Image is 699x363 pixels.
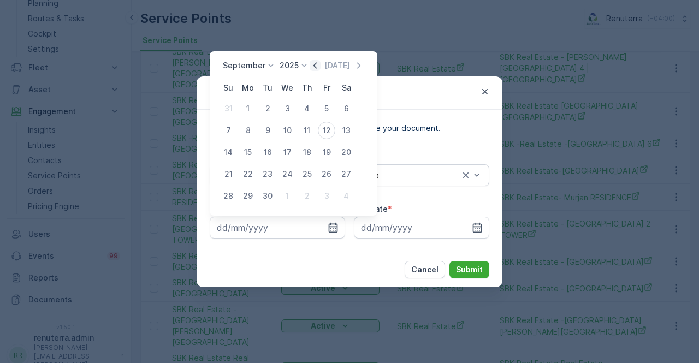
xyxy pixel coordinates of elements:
[210,217,345,239] input: dd/mm/yyyy
[220,187,237,205] div: 28
[318,100,335,117] div: 5
[239,122,257,139] div: 8
[298,100,316,117] div: 4
[324,60,350,71] p: [DATE]
[258,78,277,98] th: Tuesday
[318,122,335,139] div: 12
[277,78,297,98] th: Wednesday
[318,187,335,205] div: 3
[337,122,355,139] div: 13
[259,187,276,205] div: 30
[220,165,237,183] div: 21
[298,165,316,183] div: 25
[449,261,489,278] button: Submit
[298,187,316,205] div: 2
[318,165,335,183] div: 26
[297,78,317,98] th: Thursday
[337,187,355,205] div: 4
[318,144,335,161] div: 19
[279,100,296,117] div: 3
[337,144,355,161] div: 20
[220,122,237,139] div: 7
[279,122,296,139] div: 10
[279,165,296,183] div: 24
[279,144,296,161] div: 17
[259,100,276,117] div: 2
[259,144,276,161] div: 16
[239,100,257,117] div: 1
[354,217,489,239] input: dd/mm/yyyy
[259,122,276,139] div: 9
[218,78,238,98] th: Sunday
[337,165,355,183] div: 27
[411,264,439,275] p: Cancel
[239,165,257,183] div: 22
[239,144,257,161] div: 15
[259,165,276,183] div: 23
[298,144,316,161] div: 18
[456,264,483,275] p: Submit
[239,187,257,205] div: 29
[298,122,316,139] div: 11
[337,100,355,117] div: 6
[317,78,336,98] th: Friday
[220,144,237,161] div: 14
[238,78,258,98] th: Monday
[280,60,299,71] p: 2025
[223,60,265,71] p: September
[279,187,296,205] div: 1
[405,261,445,278] button: Cancel
[336,78,356,98] th: Saturday
[220,100,237,117] div: 31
